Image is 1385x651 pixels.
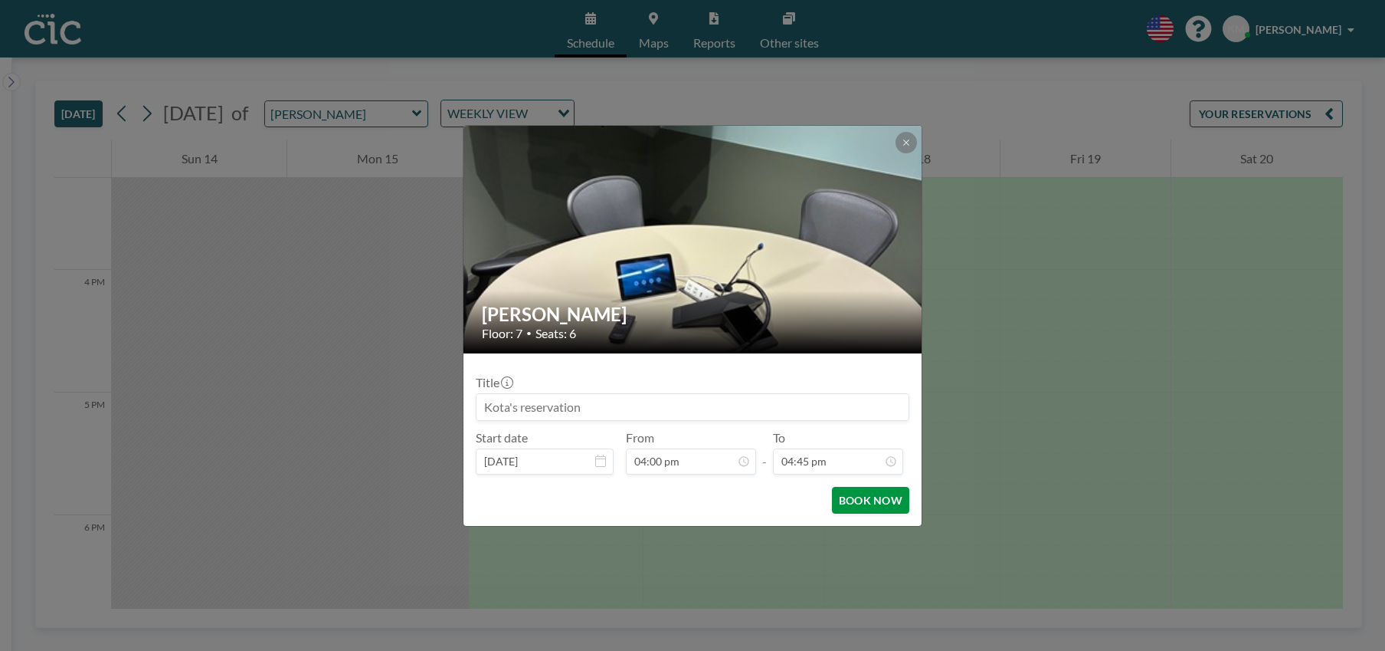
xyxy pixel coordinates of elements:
[476,375,512,390] label: Title
[476,430,528,446] label: Start date
[626,430,654,446] label: From
[762,436,767,469] span: -
[482,326,522,341] span: Floor: 7
[476,394,909,420] input: Kota's reservation
[482,303,905,326] h2: [PERSON_NAME]
[526,327,532,339] span: •
[832,487,909,514] button: BOOK NOW
[773,430,785,446] label: To
[535,326,576,341] span: Seats: 6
